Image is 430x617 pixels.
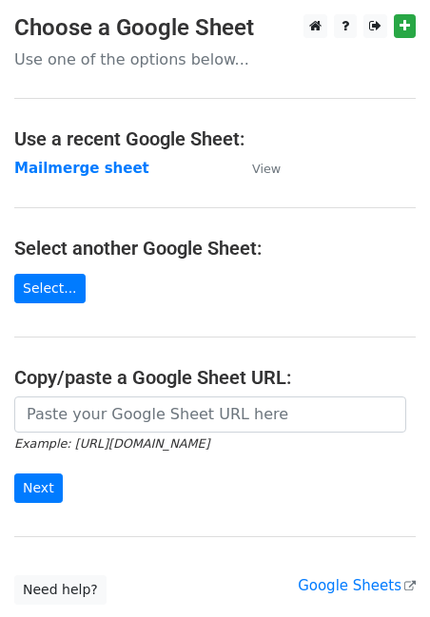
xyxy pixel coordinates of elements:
h4: Use a recent Google Sheet: [14,127,416,150]
input: Next [14,473,63,503]
input: Paste your Google Sheet URL here [14,396,406,433]
small: Example: [URL][DOMAIN_NAME] [14,436,209,451]
a: Need help? [14,575,107,605]
h3: Choose a Google Sheet [14,14,416,42]
h4: Select another Google Sheet: [14,237,416,260]
iframe: Chat Widget [335,526,430,617]
a: Mailmerge sheet [14,160,149,177]
a: Google Sheets [298,577,416,594]
small: View [252,162,281,176]
a: Select... [14,274,86,303]
a: View [233,160,281,177]
p: Use one of the options below... [14,49,416,69]
h4: Copy/paste a Google Sheet URL: [14,366,416,389]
